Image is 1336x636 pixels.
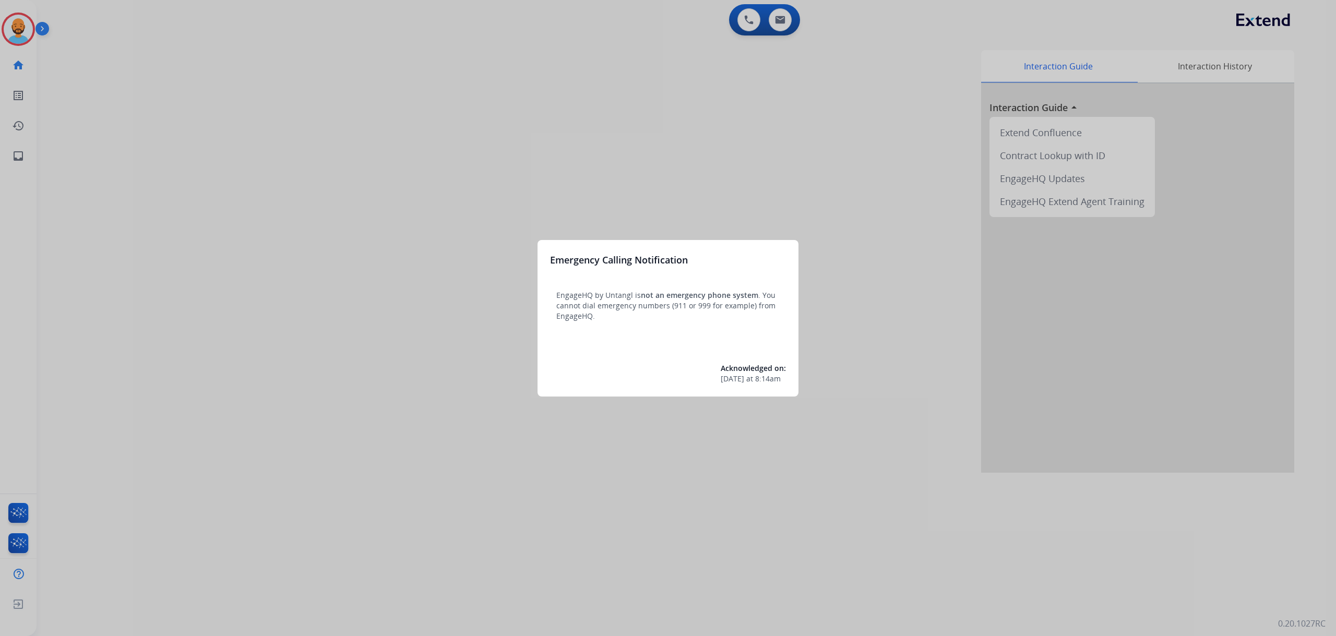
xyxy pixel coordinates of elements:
div: at [721,374,786,384]
span: [DATE] [721,374,744,384]
span: not an emergency phone system [641,290,758,300]
p: 0.20.1027RC [1278,617,1326,630]
h3: Emergency Calling Notification [550,253,688,267]
span: Acknowledged on: [721,363,786,373]
p: EngageHQ by Untangl is . You cannot dial emergency numbers (911 or 999 for example) from EngageHQ. [556,290,780,321]
span: 8:14am [755,374,781,384]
